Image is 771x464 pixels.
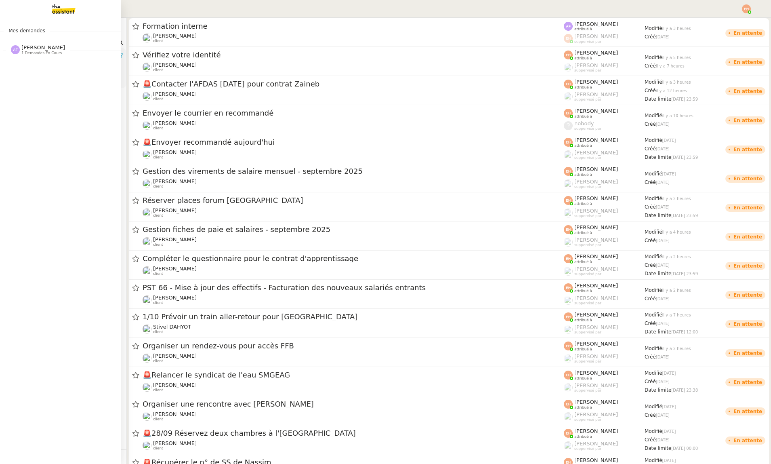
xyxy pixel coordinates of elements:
[574,243,601,247] span: suppervisé par
[564,296,573,305] img: users%2FyQfMwtYgTqhRP2YHWHmG2s2LYaD3%2Favatar%2Fprofile-pic.png
[645,296,656,302] span: Créé
[662,196,691,201] span: il y a 2 heures
[143,371,151,379] span: 🚨
[574,266,618,272] span: [PERSON_NAME]
[143,266,151,275] img: users%2F0v3yA2ZOZBYwPN7V38GNVTYjOQj1%2Favatar%2Fa58eb41e-cbb7-4128-9131-87038ae72dcb
[143,237,151,246] img: users%2FxcSDjHYvjkh7Ays4vB9rOShue3j1%2Favatar%2Fc5852ac1-ab6d-4275-813a-2130981b2f82
[564,150,573,159] img: users%2FyQfMwtYgTqhRP2YHWHmG2s2LYaD3%2Favatar%2Fprofile-pic.png
[564,399,645,409] app-user-label: attribué à
[574,27,592,32] span: attribué à
[564,34,573,43] img: svg
[574,382,618,388] span: [PERSON_NAME]
[574,295,618,301] span: [PERSON_NAME]
[564,237,645,247] app-user-label: suppervisé par
[564,267,573,276] img: users%2FyQfMwtYgTqhRP2YHWHmG2s2LYaD3%2Favatar%2Fprofile-pic.png
[564,150,645,160] app-user-label: suppervisé par
[662,26,691,31] span: il y a 3 heures
[153,184,163,189] span: client
[645,88,656,93] span: Créé
[733,264,762,268] div: En attente
[574,156,601,160] span: suppervisé par
[564,167,573,176] img: svg
[153,353,197,359] span: [PERSON_NAME]
[645,262,656,268] span: Créé
[662,80,691,84] span: il y a 3 heures
[143,23,564,30] span: Formation interne
[574,127,601,131] span: suppervisé par
[11,45,20,54] img: svg
[574,50,618,56] span: [PERSON_NAME]
[153,120,197,126] span: [PERSON_NAME]
[574,418,601,422] span: suppervisé par
[733,60,762,65] div: En attente
[564,411,645,422] app-user-label: suppervisé par
[153,359,163,363] span: client
[671,97,698,101] span: [DATE] 23:59
[143,412,151,421] img: users%2FtFhOaBya8rNVU5KG7br7ns1BCvi2%2Favatar%2Faa8c47da-ee6c-4101-9e7d-730f2e64f978
[143,91,564,101] app-user-detailed-label: client
[143,208,151,217] img: users%2Ff7AvM1H5WROKDkFYQNHz8zv46LV2%2Favatar%2Ffa026806-15e4-4312-a94b-3cc825a940eb
[645,312,662,318] span: Modifié
[645,154,671,160] span: Date limite
[574,85,592,90] span: attribué à
[564,21,645,32] app-user-label: attribué à
[153,236,197,243] span: [PERSON_NAME]
[645,271,671,276] span: Date limite
[742,4,751,13] img: svg
[662,313,691,317] span: il y a 7 heures
[143,139,564,146] span: Envoyer recommandé aujourd'hui
[153,301,163,305] span: client
[671,155,698,160] span: [DATE] 23:59
[153,411,197,417] span: [PERSON_NAME]
[574,457,618,463] span: [PERSON_NAME]
[645,179,656,185] span: Créé
[656,64,685,68] span: il y a 7 heures
[733,322,762,327] div: En attente
[153,91,197,97] span: [PERSON_NAME]
[564,253,645,264] app-user-label: attribué à
[662,371,676,375] span: [DATE]
[143,371,564,379] span: Relancer le syndicat de l'eau SMGEAG
[143,382,564,392] app-user-detailed-label: client
[645,171,662,177] span: Modifié
[656,380,670,384] span: [DATE]
[733,176,762,181] div: En attente
[564,383,573,392] img: users%2FyQfMwtYgTqhRP2YHWHmG2s2LYaD3%2Favatar%2Fprofile-pic.png
[574,97,601,102] span: suppervisé par
[574,108,618,114] span: [PERSON_NAME]
[574,150,618,156] span: [PERSON_NAME]
[733,380,762,385] div: En attente
[733,234,762,239] div: En attente
[645,445,671,451] span: Date limite
[574,441,618,447] span: [PERSON_NAME]
[656,438,670,442] span: [DATE]
[645,79,662,85] span: Modifié
[656,263,670,268] span: [DATE]
[671,446,698,451] span: [DATE] 00:00
[574,114,592,119] span: attribué à
[645,404,662,409] span: Modifié
[662,346,691,351] span: il y a 2 heures
[656,355,670,359] span: [DATE]
[645,238,656,243] span: Créé
[662,138,676,143] span: [DATE]
[143,295,564,305] app-user-detailed-label: client
[574,359,601,364] span: suppervisé par
[733,118,762,123] div: En attente
[733,205,762,210] div: En attente
[143,342,564,350] span: Organiser un rendez-vous pour accès FFB
[645,229,662,235] span: Modifié
[21,51,62,55] span: 1 demandes en cours
[143,383,151,392] img: users%2FcRgg4TJXLQWrBH1iwK9wYfCha1e2%2Favatar%2Fc9d2fa25-7b78-4dd4-b0f3-ccfa08be62e5
[645,63,656,69] span: Créé
[143,441,151,450] img: users%2FtFhOaBya8rNVU5KG7br7ns1BCvi2%2Favatar%2Faa8c47da-ee6c-4101-9e7d-730f2e64f978
[564,429,573,438] img: svg
[153,62,197,68] span: [PERSON_NAME]
[564,62,645,73] app-user-label: suppervisé par
[733,409,762,414] div: En attente
[564,22,573,31] img: svg
[153,417,163,422] span: client
[143,121,151,130] img: users%2F7K2oJOLpD4dpuCF1ASXv5r22U773%2Favatar%2Finterv002218.jpeg
[574,40,601,44] span: suppervisé par
[564,283,573,292] img: svg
